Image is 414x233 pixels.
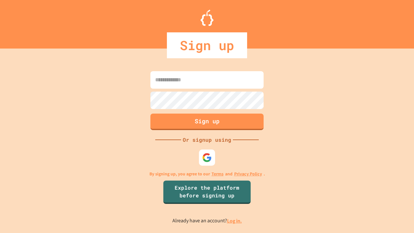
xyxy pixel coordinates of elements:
[149,171,265,177] p: By signing up, you agree to our and .
[212,171,223,177] a: Terms
[150,114,264,130] button: Sign up
[234,171,262,177] a: Privacy Policy
[172,217,242,225] p: Already have an account?
[201,10,213,26] img: Logo.svg
[202,153,212,162] img: google-icon.svg
[227,217,242,224] a: Log in.
[181,136,233,144] div: Or signup using
[167,32,247,58] div: Sign up
[163,181,251,204] a: Explore the platform before signing up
